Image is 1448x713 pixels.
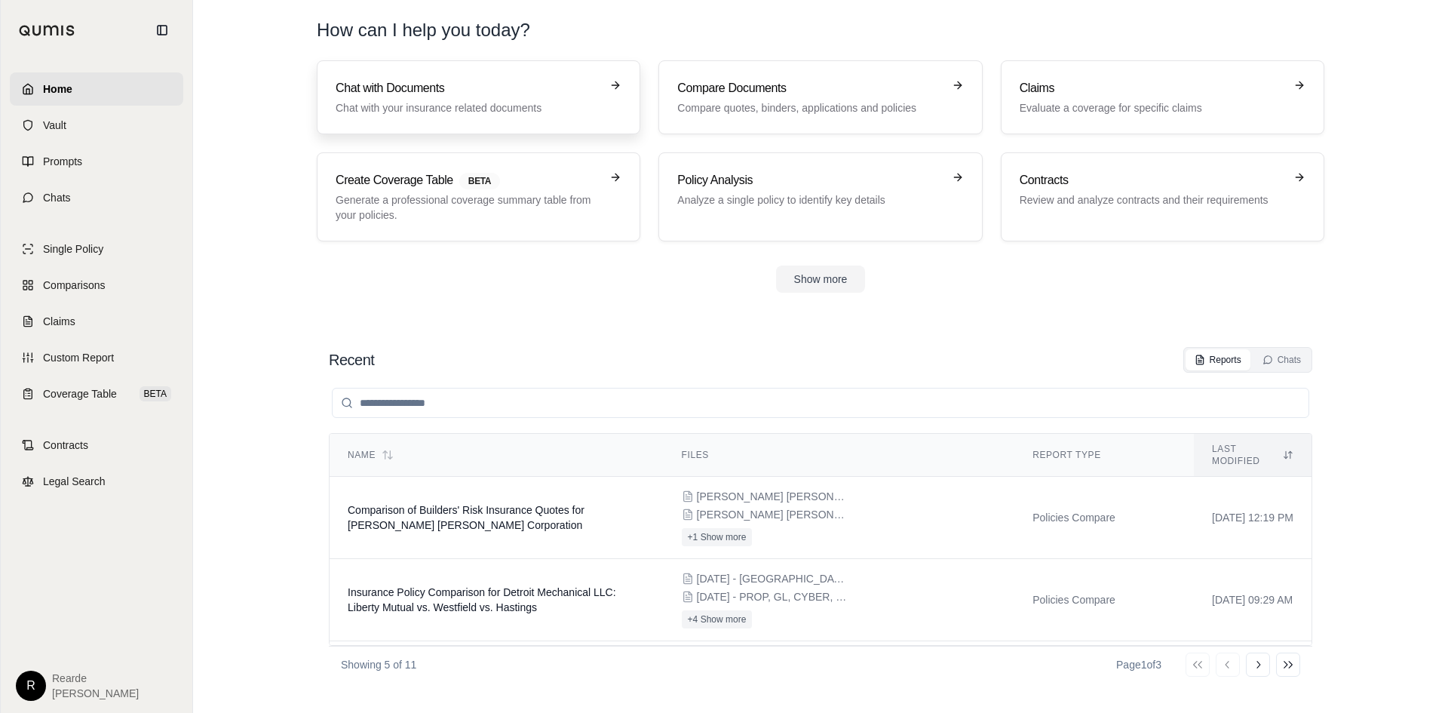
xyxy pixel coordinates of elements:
button: Show more [776,266,866,293]
span: Home [43,81,72,97]
a: ClaimsEvaluate a coverage for specific claims [1001,60,1324,134]
div: Reports [1195,354,1241,366]
a: Claims [10,305,183,338]
p: Evaluate a coverage for specific claims [1020,100,1284,115]
span: Prompts [43,154,82,169]
span: Comparisons [43,278,105,293]
a: Home [10,72,183,106]
img: Qumis Logo [19,25,75,36]
div: Last modified [1212,443,1293,467]
span: [PERSON_NAME] [52,686,139,701]
span: Insurance Policy Comparison for Detroit Mechanical LLC: Liberty Mutual vs. Westfield vs. Hastings [348,586,616,613]
h2: Recent [329,349,374,370]
a: Vault [10,109,183,142]
span: Comparison of Builders' Risk Insurance Quotes for Gallagher Kaiser Corporation [348,504,584,531]
td: Policies Compare [1014,559,1194,641]
h3: Chat with Documents [336,79,600,97]
a: Custom Report [10,341,183,374]
div: Chats [1262,354,1301,366]
a: Chats [10,181,183,214]
span: Contracts [43,438,88,453]
p: Compare quotes, binders, applications and policies [677,100,942,115]
a: Contracts [10,429,183,462]
span: Gallagher Kaiser BR quote Eff 9-01-25.pdf [697,489,848,504]
span: Chats [43,190,71,205]
h3: Compare Documents [677,79,942,97]
button: Reports [1186,349,1250,370]
a: Comparisons [10,269,183,302]
td: [DATE] 12:19 PM [1194,477,1311,559]
p: Analyze a single policy to identify key details [677,192,942,207]
span: Gallagher Kaiser Corp Quote Proposal.pdf [697,507,848,522]
h3: Contracts [1020,171,1284,189]
div: R [16,671,46,701]
a: Legal Search [10,465,183,498]
a: Chat with DocumentsChat with your insurance related documents [317,60,640,134]
p: Showing 5 of 11 [341,657,416,672]
span: Vault [43,118,66,133]
p: Generate a professional coverage summary table from your policies. [336,192,600,223]
a: Prompts [10,145,183,178]
div: Name [348,449,646,461]
a: Coverage TableBETA [10,377,183,410]
p: Review and analyze contracts and their requirements [1020,192,1284,207]
span: Custom Report [43,350,114,365]
h3: Claims [1020,79,1284,97]
span: 09.27.2024 - Hastings - CUMB - Policy - $1,164 - Detroit Mechanical.pdf [697,571,848,586]
div: Page 1 of 3 [1116,657,1161,672]
span: Coverage Table [43,386,117,401]
button: +1 Show more [682,528,753,546]
a: Policy AnalysisAnalyze a single policy to identify key details [658,152,982,241]
button: Collapse sidebar [150,18,174,42]
th: Report Type [1014,434,1194,477]
a: Single Policy [10,232,183,266]
span: BETA [459,173,500,189]
button: Chats [1253,349,1310,370]
span: 09.27.2025 - PROP, GL, CYBER, BAUT, IM, CRIME, CUMB - Quote - $8,084 - Detroit Mechanical.pdf [697,589,848,604]
h3: Create Coverage Table [336,171,600,189]
td: Policies Compare [1014,477,1194,559]
span: Rearde [52,671,139,686]
button: +4 Show more [682,610,753,628]
a: Create Coverage TableBETAGenerate a professional coverage summary table from your policies. [317,152,640,241]
span: Legal Search [43,474,106,489]
td: [DATE] 09:29 AM [1194,559,1311,641]
span: Single Policy [43,241,103,257]
span: Claims [43,314,75,329]
h3: Policy Analysis [677,171,942,189]
th: Files [664,434,1015,477]
a: Compare DocumentsCompare quotes, binders, applications and policies [658,60,982,134]
p: Chat with your insurance related documents [336,100,600,115]
span: BETA [140,386,171,401]
a: ContractsReview and analyze contracts and their requirements [1001,152,1324,241]
h1: How can I help you today? [317,18,1324,42]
